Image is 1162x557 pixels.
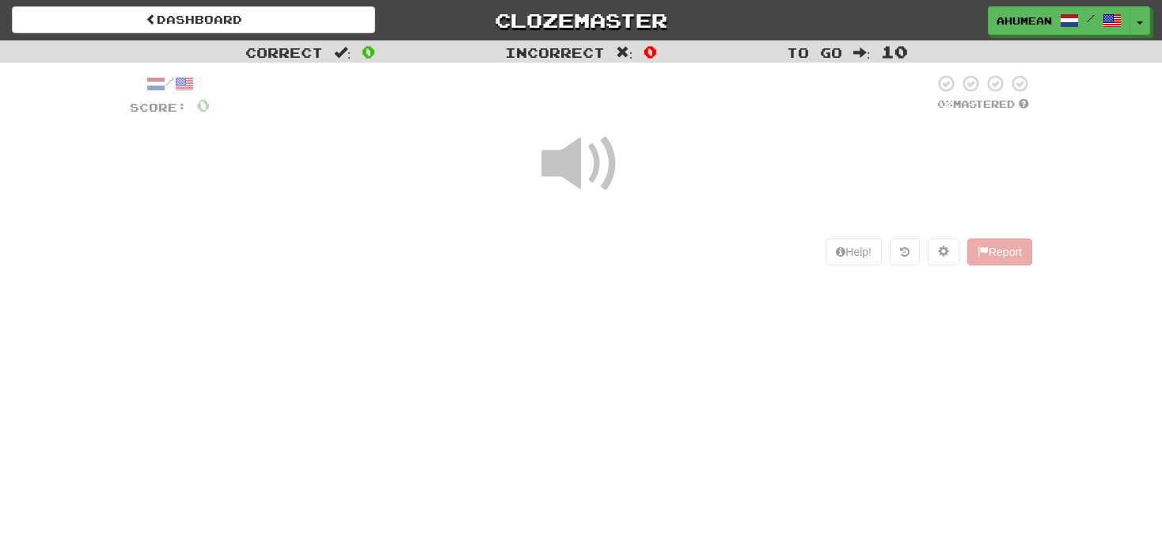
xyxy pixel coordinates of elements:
[988,6,1130,35] a: AHumean /
[399,6,762,34] a: Clozemaster
[12,6,375,33] a: Dashboard
[934,97,1032,112] div: Mastered
[245,44,323,60] span: Correct
[826,238,882,265] button: Help!
[130,74,210,93] div: /
[890,238,920,265] button: Round history (alt+y)
[334,46,351,59] span: :
[644,42,657,61] span: 0
[1087,13,1095,24] span: /
[130,101,187,114] span: Score:
[997,13,1052,28] span: AHumean
[937,97,953,110] span: 0 %
[967,238,1032,265] button: Report
[787,44,842,60] span: To go
[196,95,210,115] span: 0
[362,42,375,61] span: 0
[505,44,605,60] span: Incorrect
[616,46,633,59] span: :
[881,42,908,61] span: 10
[853,46,871,59] span: :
